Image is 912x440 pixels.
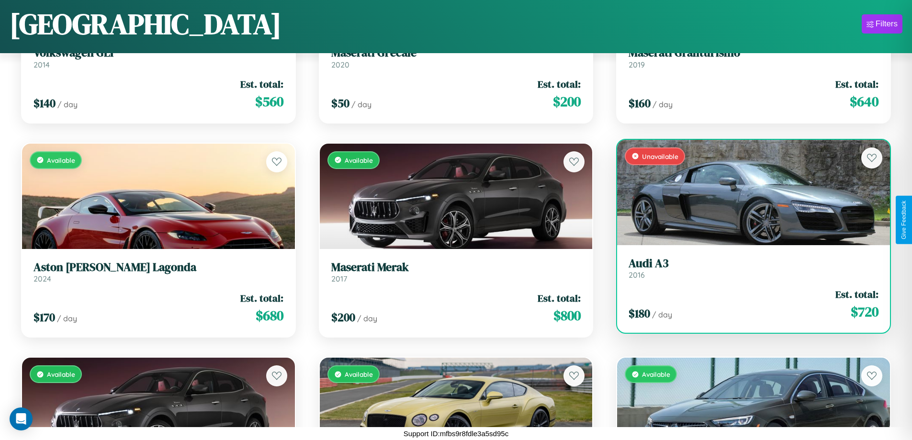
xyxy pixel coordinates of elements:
span: $ 140 [34,95,56,111]
span: $ 160 [629,95,651,111]
span: Unavailable [642,152,678,160]
h1: [GEOGRAPHIC_DATA] [10,4,281,44]
span: Available [47,370,75,378]
span: Est. total: [835,77,878,91]
h3: Volkswagen GLI [34,46,283,60]
span: Available [345,370,373,378]
span: $ 720 [851,302,878,321]
span: / day [357,314,377,323]
button: Filters [862,14,902,34]
a: Maserati Grecale2020 [331,46,581,69]
span: 2020 [331,60,349,69]
span: 2014 [34,60,50,69]
div: Open Intercom Messenger [10,407,33,430]
span: / day [652,310,672,319]
span: 2019 [629,60,645,69]
span: $ 200 [331,309,355,325]
span: / day [351,100,372,109]
h3: Audi A3 [629,257,878,271]
a: Audi A32016 [629,257,878,280]
a: Volkswagen GLI2014 [34,46,283,69]
div: Give Feedback [901,201,907,239]
span: $ 680 [256,306,283,325]
h3: Maserati Grecale [331,46,581,60]
span: / day [57,314,77,323]
span: Available [345,156,373,164]
a: Aston [PERSON_NAME] Lagonda2024 [34,260,283,284]
span: $ 560 [255,92,283,111]
span: $ 170 [34,309,55,325]
a: Maserati Merak2017 [331,260,581,284]
span: Est. total: [240,291,283,305]
span: 2024 [34,274,51,283]
span: $ 180 [629,305,650,321]
span: / day [653,100,673,109]
a: Maserati Granturismo2019 [629,46,878,69]
div: Filters [876,19,898,29]
p: Support ID: mfbs9r8fdle3a5sd95c [404,427,508,440]
span: $ 640 [850,92,878,111]
span: Available [47,156,75,164]
span: $ 50 [331,95,349,111]
span: Est. total: [538,291,581,305]
span: 2017 [331,274,347,283]
span: $ 800 [553,306,581,325]
h3: Aston [PERSON_NAME] Lagonda [34,260,283,274]
span: 2016 [629,270,645,280]
span: / day [57,100,78,109]
span: Est. total: [835,287,878,301]
span: Est. total: [538,77,581,91]
h3: Maserati Granturismo [629,46,878,60]
span: $ 200 [553,92,581,111]
h3: Maserati Merak [331,260,581,274]
span: Available [642,370,670,378]
span: Est. total: [240,77,283,91]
